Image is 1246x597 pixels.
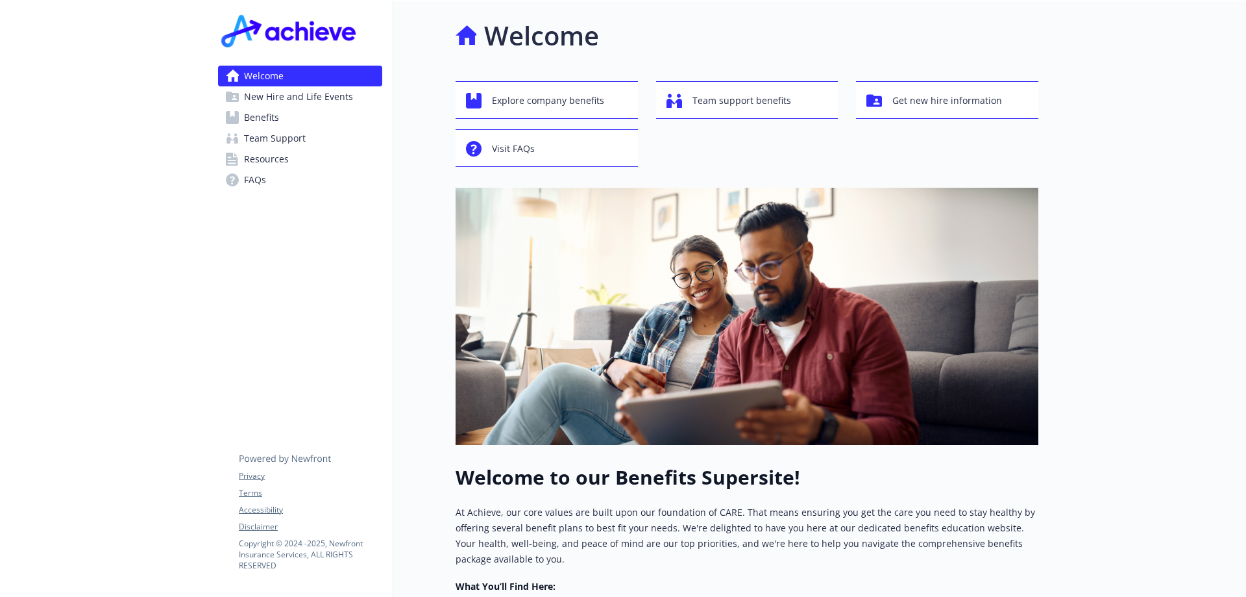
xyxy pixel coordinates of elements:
span: Team support benefits [692,88,791,113]
img: overview page banner [456,188,1038,445]
h1: Welcome to our Benefits Supersite! [456,466,1038,489]
a: FAQs [218,170,382,190]
span: Team Support [244,128,306,149]
button: Get new hire information [856,81,1038,119]
span: FAQs [244,170,266,190]
a: Resources [218,149,382,170]
a: Benefits [218,107,382,128]
p: Copyright © 2024 - 2025 , Newfront Insurance Services, ALL RIGHTS RESERVED [239,538,382,571]
a: Disclaimer [239,521,382,533]
span: Benefits [244,107,279,128]
span: Welcome [244,66,284,86]
strong: What You’ll Find Here: [456,580,556,592]
span: Get new hire information [892,88,1002,113]
a: Terms [239,487,382,499]
span: New Hire and Life Events [244,86,353,107]
span: Resources [244,149,289,170]
a: New Hire and Life Events [218,86,382,107]
span: Visit FAQs [492,136,535,161]
button: Visit FAQs [456,129,638,167]
h1: Welcome [484,16,599,55]
button: Explore company benefits [456,81,638,119]
a: Welcome [218,66,382,86]
p: At Achieve, our core values are built upon our foundation of CARE. That means ensuring you get th... [456,505,1038,567]
span: Explore company benefits [492,88,604,113]
a: Accessibility [239,504,382,516]
button: Team support benefits [656,81,838,119]
a: Privacy [239,470,382,482]
a: Team Support [218,128,382,149]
